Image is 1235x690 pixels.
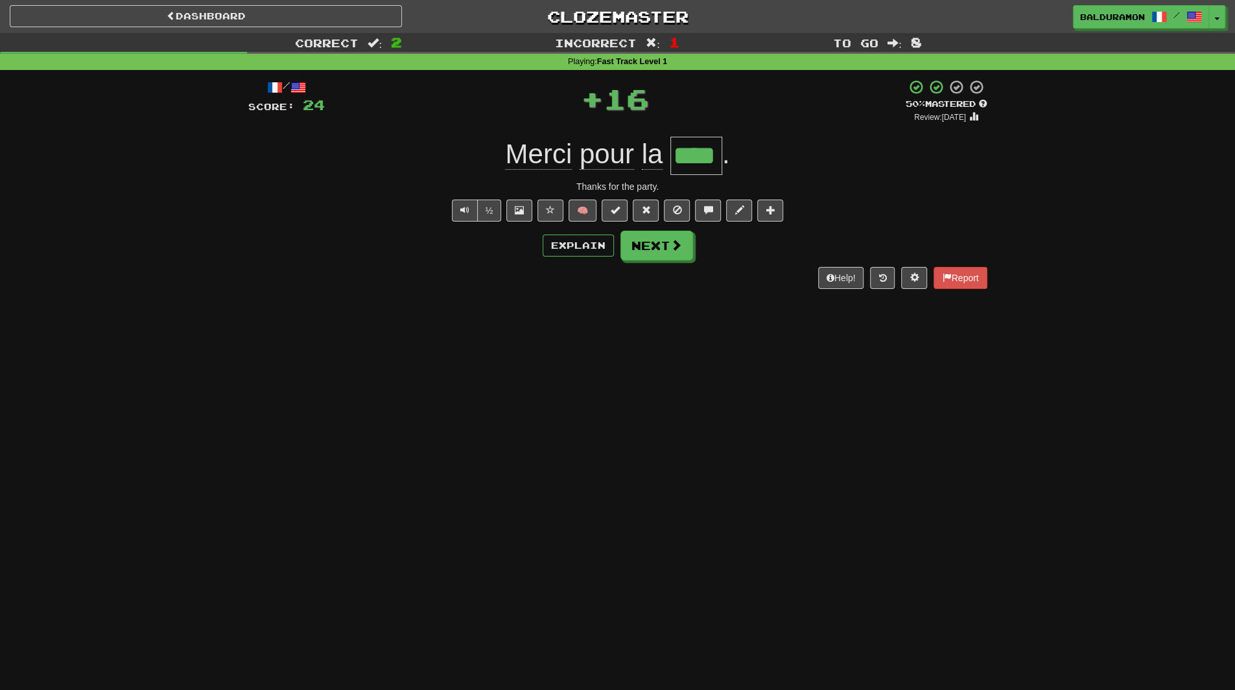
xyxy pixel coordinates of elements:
div: / [248,79,325,95]
button: Favorite sentence (alt+f) [537,200,563,222]
button: Round history (alt+y) [870,267,895,289]
button: ½ [477,200,502,222]
span: la [642,139,663,170]
strong: Fast Track Level 1 [597,57,668,66]
span: pour [580,139,634,170]
button: 🧠 [569,200,596,222]
span: balduramon [1080,11,1145,23]
span: : [888,38,902,49]
button: Play sentence audio (ctl+space) [452,200,478,222]
span: To go [833,36,878,49]
span: : [646,38,660,49]
span: Score: [248,101,295,112]
span: Correct [295,36,359,49]
span: Incorrect [555,36,637,49]
a: Dashboard [10,5,402,27]
span: . [722,139,730,169]
span: 2 [391,34,402,50]
button: Discuss sentence (alt+u) [695,200,721,222]
span: 8 [911,34,922,50]
div: Text-to-speech controls [449,200,502,222]
button: Next [620,231,693,260]
span: 50 % [906,98,925,109]
span: / [1173,10,1180,19]
button: Ignore sentence (alt+i) [664,200,690,222]
span: 16 [604,82,649,115]
button: Edit sentence (alt+d) [726,200,752,222]
button: Add to collection (alt+a) [757,200,783,222]
a: Clozemaster [421,5,814,28]
span: 24 [303,97,325,113]
small: Review: [DATE] [914,113,966,122]
button: Show image (alt+x) [506,200,532,222]
a: balduramon / [1073,5,1209,29]
button: Report [934,267,987,289]
span: Merci [505,139,572,170]
span: : [368,38,382,49]
button: Set this sentence to 100% Mastered (alt+m) [602,200,628,222]
button: Reset to 0% Mastered (alt+r) [633,200,659,222]
span: + [581,79,604,118]
button: Help! [818,267,864,289]
span: 1 [669,34,680,50]
div: Mastered [906,98,987,110]
button: Explain [543,235,614,257]
div: Thanks for the party. [248,180,987,193]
